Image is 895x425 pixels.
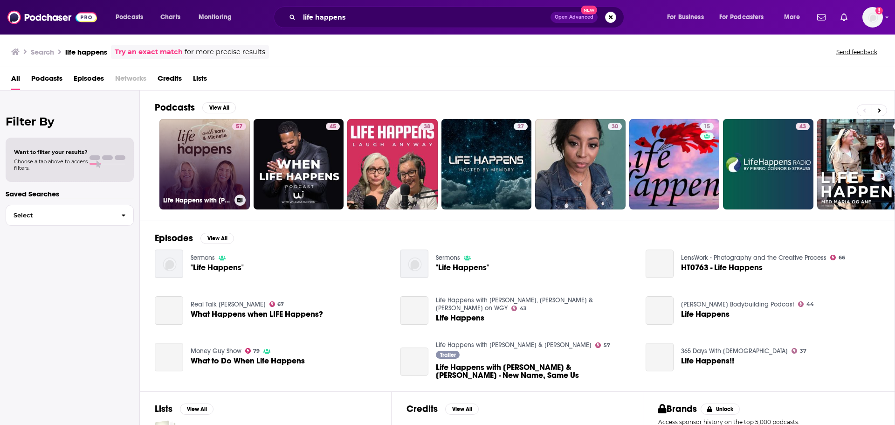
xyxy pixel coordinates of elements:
[6,189,134,198] p: Saved Searches
[254,119,344,209] a: 45
[202,102,236,113] button: View All
[155,296,183,325] a: What Happens when LIFE Happens?
[65,48,107,56] h3: life happens
[155,403,213,415] a: ListsView All
[604,343,610,348] span: 57
[31,71,62,90] span: Podcasts
[608,123,622,130] a: 30
[555,15,593,20] span: Open Advanced
[115,47,183,57] a: Try an exact match
[784,11,800,24] span: More
[658,403,697,415] h2: Brands
[796,123,810,130] a: 43
[326,123,340,130] a: 45
[837,9,851,25] a: Show notifications dropdown
[191,357,305,365] span: What to Do When Life Happens
[406,403,438,415] h2: Credits
[830,255,845,260] a: 66
[282,7,633,28] div: Search podcasts, credits, & more...
[155,250,183,278] img: "Life Happens"
[185,47,265,57] span: for more precise results
[520,307,527,311] span: 43
[667,11,704,24] span: For Business
[11,71,20,90] a: All
[798,301,814,307] a: 44
[719,11,764,24] span: For Podcasters
[646,296,674,325] a: Life Happens
[681,300,794,308] a: John Doe Bodybuilding Podcast
[681,357,734,365] a: Life Happens!!
[514,123,528,130] a: 27
[713,10,778,25] button: open menu
[799,122,806,132] span: 43
[862,7,883,28] button: Show profile menu
[629,119,720,209] a: 15
[14,149,88,155] span: Want to filter your results?
[778,10,812,25] button: open menu
[700,123,714,130] a: 15
[581,6,598,14] span: New
[424,122,430,132] span: 38
[330,122,336,132] span: 45
[115,71,146,90] span: Networks
[436,363,634,379] span: Life Happens with [PERSON_NAME] & [PERSON_NAME] - New Name, Same Us
[347,119,438,209] a: 38
[440,352,456,358] span: Trailer
[74,71,104,90] a: Episodes
[236,122,242,132] span: 57
[6,212,114,218] span: Select
[862,7,883,28] span: Logged in as HCCPublicity
[199,11,232,24] span: Monitoring
[155,403,172,415] h2: Lists
[14,158,88,171] span: Choose a tab above to access filters.
[400,296,428,325] a: Life Happens
[875,7,883,14] svg: Add a profile image
[191,300,266,308] a: Real Talk Kim
[436,314,484,322] a: Life Happens
[191,254,215,262] a: Sermons
[253,349,260,353] span: 79
[299,10,551,25] input: Search podcasts, credits, & more...
[109,10,155,25] button: open menu
[191,264,244,272] a: "Life Happens"
[436,264,489,272] a: "Life Happens"
[155,232,234,244] a: EpisodesView All
[517,122,524,132] span: 27
[661,10,716,25] button: open menu
[155,102,236,113] a: PodcastsView All
[158,71,182,90] a: Credits
[701,404,740,415] button: Unlock
[7,8,97,26] img: Podchaser - Follow, Share and Rate Podcasts
[441,119,532,209] a: 27
[277,302,284,307] span: 67
[511,306,527,311] a: 43
[155,343,183,371] a: What to Do When Life Happens
[681,347,788,355] a: 365 Days With God
[792,348,806,354] a: 37
[232,123,246,130] a: 57
[681,310,730,318] span: Life Happens
[400,348,428,376] a: Life Happens with Barb & Michelle - New Name, Same Us
[595,342,610,348] a: 57
[6,205,134,226] button: Select
[191,310,323,318] a: What Happens when LIFE Happens?
[681,264,763,272] a: HT0763 - Life Happens
[681,254,826,262] a: LensWork - Photography and the Creative Process
[155,102,195,113] h2: Podcasts
[154,10,186,25] a: Charts
[704,122,710,132] span: 15
[420,123,434,130] a: 38
[193,71,207,90] span: Lists
[813,9,829,25] a: Show notifications dropdown
[806,302,814,307] span: 44
[800,349,806,353] span: 37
